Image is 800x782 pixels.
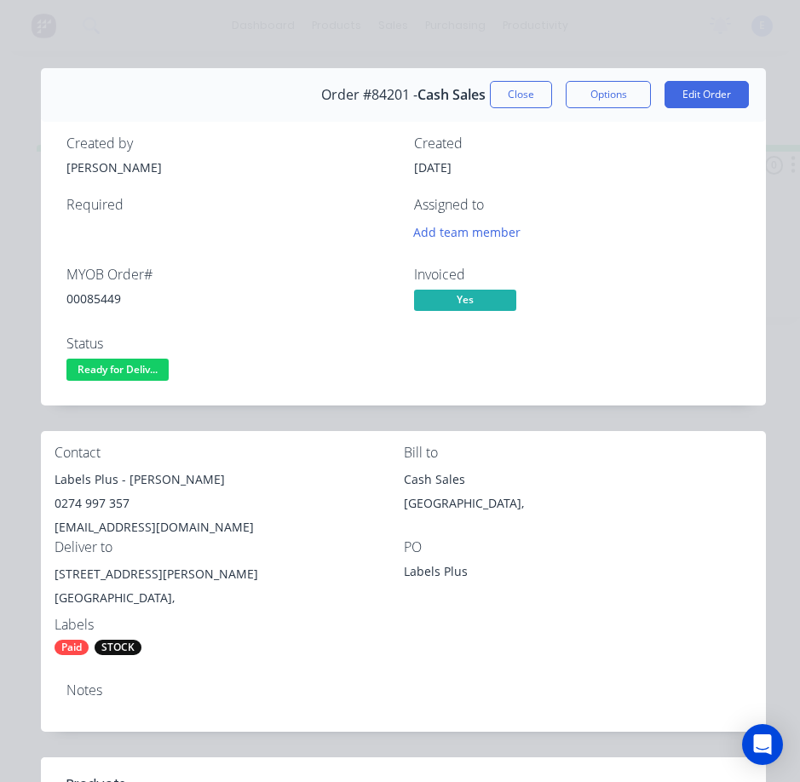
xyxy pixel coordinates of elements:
div: 00085449 [66,290,394,308]
div: Notes [66,682,740,699]
div: [PERSON_NAME] [66,158,394,176]
div: MYOB Order # [66,267,394,283]
button: Add team member [414,221,530,244]
button: Edit Order [665,81,749,108]
div: Assigned to [414,197,741,213]
div: Cash Sales [404,468,753,492]
div: Labels [55,617,404,633]
div: [STREET_ADDRESS][PERSON_NAME][GEOGRAPHIC_DATA], [55,562,404,617]
div: Labels Plus - [PERSON_NAME] [55,468,404,492]
div: Labels Plus [404,562,617,586]
div: [STREET_ADDRESS][PERSON_NAME] [55,562,404,586]
span: Cash Sales [417,87,486,103]
div: [GEOGRAPHIC_DATA], [404,492,753,515]
div: [GEOGRAPHIC_DATA], [55,586,404,610]
div: PO [404,539,753,555]
div: Created by [66,135,394,152]
div: Required [66,197,394,213]
div: Created [414,135,741,152]
button: Options [566,81,651,108]
div: Cash Sales[GEOGRAPHIC_DATA], [404,468,753,522]
span: Order #84201 - [321,87,417,103]
span: Yes [414,290,516,311]
div: Open Intercom Messenger [742,724,783,765]
div: STOCK [95,640,141,655]
span: Ready for Deliv... [66,359,169,380]
div: Bill to [404,445,753,461]
div: Invoiced [414,267,741,283]
button: Ready for Deliv... [66,359,169,384]
div: 0274 997 357 [55,492,404,515]
div: Contact [55,445,404,461]
span: [DATE] [414,159,452,175]
button: Close [490,81,552,108]
div: Paid [55,640,89,655]
button: Add team member [404,221,529,244]
div: Labels Plus - [PERSON_NAME]0274 997 357[EMAIL_ADDRESS][DOMAIN_NAME] [55,468,404,539]
div: Deliver to [55,539,404,555]
div: Status [66,336,394,352]
div: [EMAIL_ADDRESS][DOMAIN_NAME] [55,515,404,539]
